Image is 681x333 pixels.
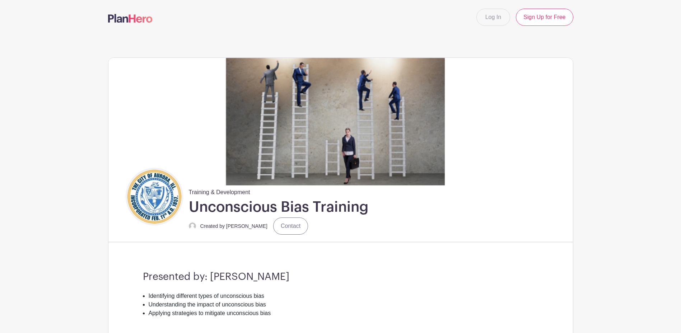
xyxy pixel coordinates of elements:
[149,300,538,309] li: Understanding the impact of unconscious bias
[273,217,308,235] a: Contact
[189,198,368,216] h1: Unconscious Bias Training
[149,292,538,300] li: Identifying different types of unconscious bias
[189,185,250,197] span: Training & Development
[200,223,268,229] small: Created by [PERSON_NAME]
[108,58,573,185] img: event_banner_8550.png
[476,9,510,26] a: Log In
[108,14,153,23] img: logo-507f7623f17ff9eddc593b1ce0a138ce2505c220e1c5a4e2b4648c50719b7d32.svg
[189,222,196,230] img: default-ce2991bfa6775e67f084385cd625a349d9dcbb7a52a09fb2fda1e96e2d18dcdb.png
[143,271,538,283] h3: Presented by: [PERSON_NAME]
[127,170,181,224] img: COA%20logo%20(2).jpg
[516,9,573,26] a: Sign Up for Free
[149,309,538,318] li: Applying strategies to mitigate unconscious bias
